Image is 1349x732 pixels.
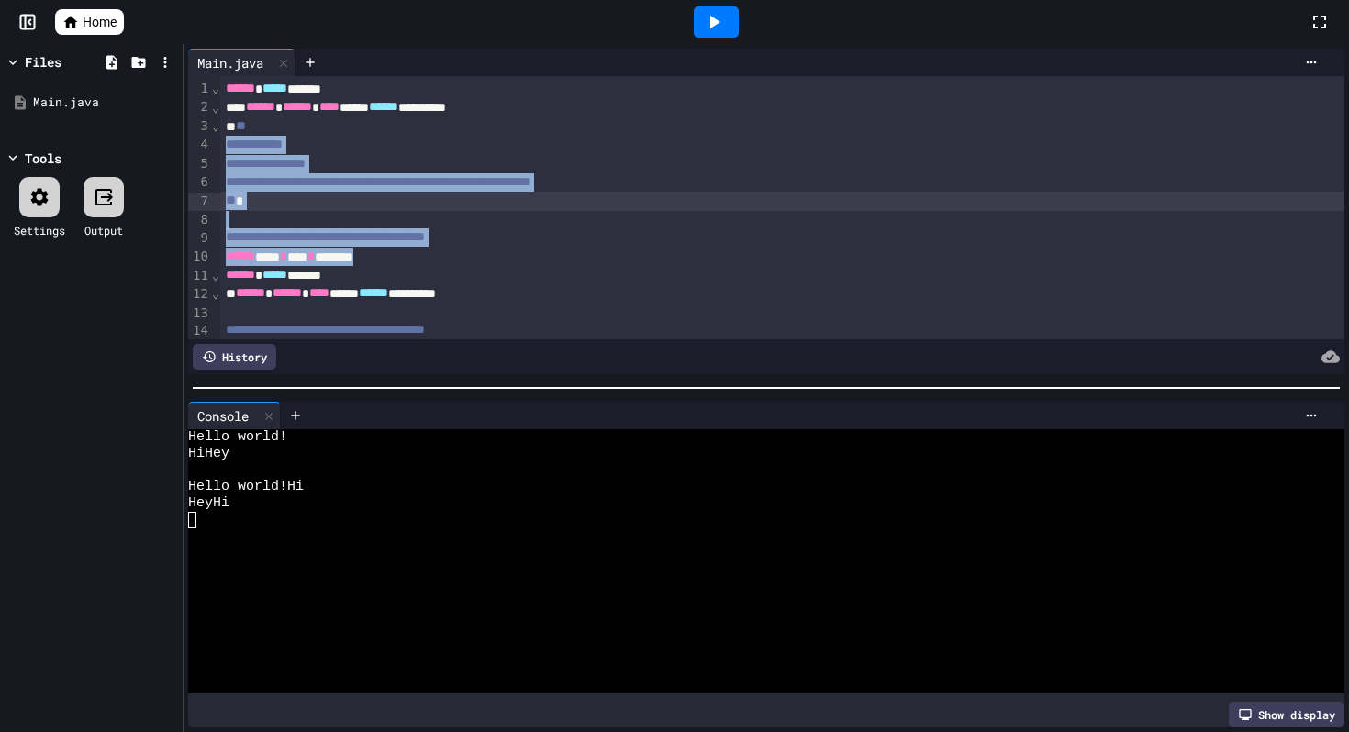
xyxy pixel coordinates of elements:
span: Home [83,13,117,31]
span: HeyHi [188,495,229,512]
span: Fold line [211,286,220,301]
div: 7 [188,193,211,211]
div: 6 [188,173,211,192]
div: Main.java [33,94,176,112]
span: Hello world! [188,429,287,446]
div: 9 [188,229,211,248]
div: Show display [1229,702,1344,727]
div: 12 [188,285,211,304]
span: Fold line [211,81,220,95]
span: Hello world!Hi [188,479,304,495]
div: Main.java [188,49,295,76]
div: 3 [188,117,211,136]
span: HiHey [188,446,229,462]
div: Main.java [188,53,273,72]
div: 13 [188,305,211,323]
span: Fold line [211,268,220,283]
div: 2 [188,98,211,116]
div: Files [25,52,61,72]
span: Fold line [211,118,220,133]
div: History [193,344,276,370]
div: 4 [188,136,211,154]
div: Tools [25,149,61,168]
div: Output [84,222,123,238]
div: 1 [188,80,211,98]
div: 14 [188,322,211,340]
div: 11 [188,267,211,285]
div: Console [188,402,281,429]
div: Settings [14,222,65,238]
div: 5 [188,155,211,173]
span: Fold line [211,100,220,115]
div: Console [188,406,258,426]
div: 10 [188,248,211,266]
div: 8 [188,211,211,229]
a: Home [55,9,124,35]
